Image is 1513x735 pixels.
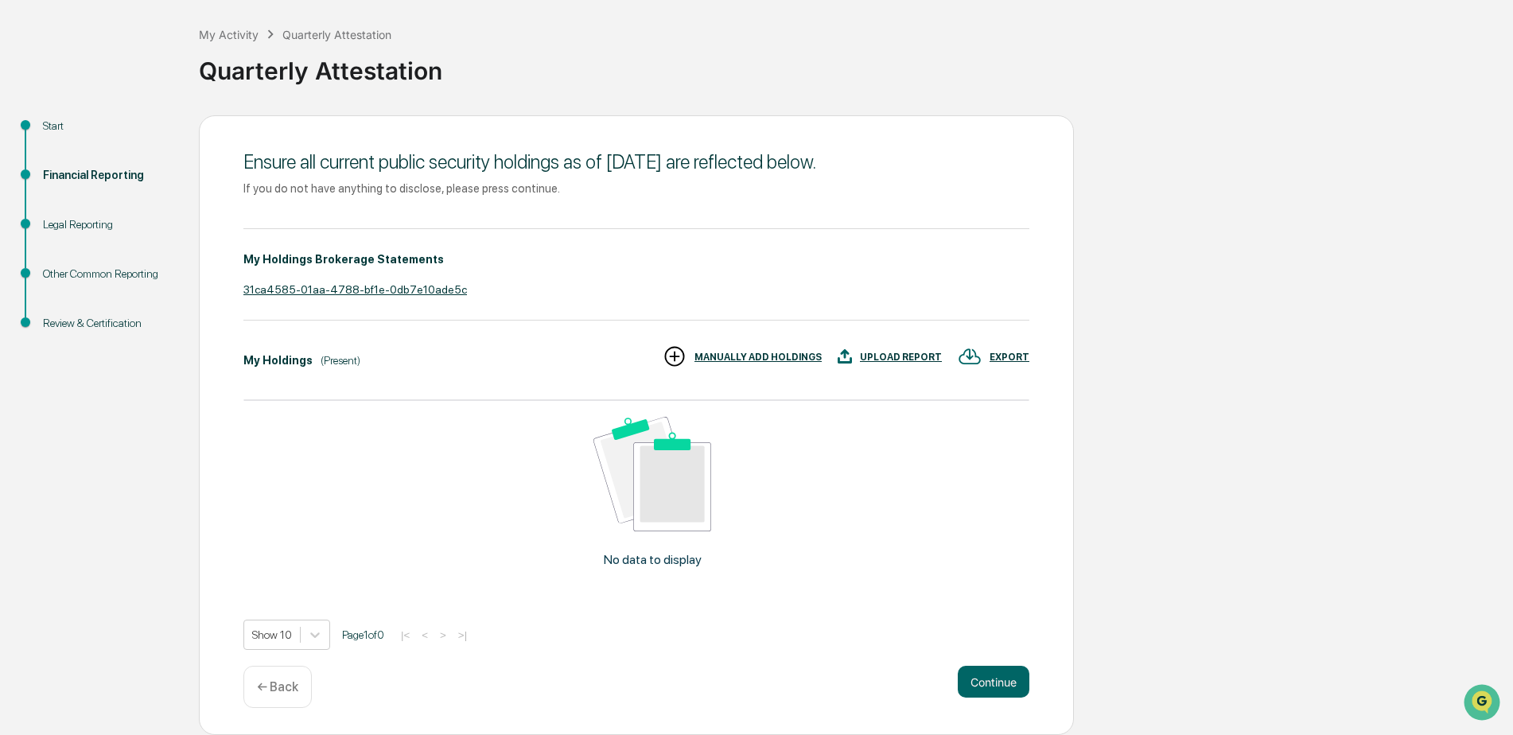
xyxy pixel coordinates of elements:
p: ← Back [257,679,298,694]
a: 🔎Data Lookup [10,224,107,253]
div: Legal Reporting [43,216,173,233]
button: < [417,628,433,642]
button: Start new chat [270,126,290,146]
div: Other Common Reporting [43,266,173,282]
img: MANUALLY ADD HOLDINGS [663,344,686,368]
span: Data Lookup [32,231,100,247]
div: 🖐️ [16,202,29,215]
button: Continue [958,666,1029,698]
a: 🖐️Preclearance [10,194,109,223]
a: 🗄️Attestations [109,194,204,223]
div: If you do not have anything to disclose, please press continue. [243,181,1029,195]
button: |< [396,628,414,642]
div: Financial Reporting [43,167,173,184]
div: 🗄️ [115,202,128,215]
img: No data [593,417,711,532]
div: Start [43,118,173,134]
span: Preclearance [32,200,103,216]
p: No data to display [604,552,702,567]
img: EXPORT [958,344,982,368]
span: Attestations [131,200,197,216]
div: Quarterly Attestation [282,28,391,41]
a: Powered byPylon [112,269,193,282]
div: My Holdings [243,354,313,367]
p: How can we help? [16,33,290,59]
button: >| [453,628,472,642]
div: Review & Certification [43,315,173,332]
button: > [435,628,451,642]
div: Quarterly Attestation [199,44,1505,85]
div: (Present) [321,354,360,367]
div: We're available if you need us! [54,138,201,150]
div: 31ca4585-01aa-4788-bf1e-0db7e10ade5c [243,283,1029,296]
img: UPLOAD REPORT [838,344,852,368]
img: 1746055101610-c473b297-6a78-478c-a979-82029cc54cd1 [16,122,45,150]
div: My Holdings Brokerage Statements [243,253,444,266]
div: Start new chat [54,122,261,138]
div: 🔎 [16,232,29,245]
div: UPLOAD REPORT [860,352,942,363]
iframe: Open customer support [1462,682,1505,725]
div: MANUALLY ADD HOLDINGS [694,352,822,363]
div: EXPORT [990,352,1029,363]
span: Page 1 of 0 [342,628,384,641]
div: Ensure all current public security holdings as of [DATE] are reflected below. [243,150,1029,173]
span: Pylon [158,270,193,282]
div: My Activity [199,28,259,41]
